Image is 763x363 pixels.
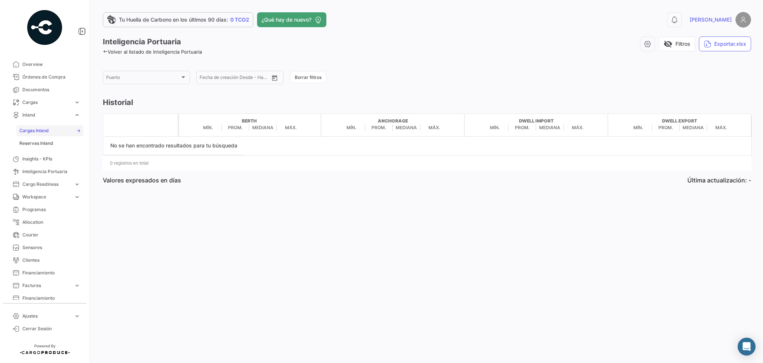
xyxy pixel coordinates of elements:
button: Open calendar [269,72,280,83]
span: Financiamiento [22,270,80,276]
span: Overview [22,61,80,68]
span: Documentos [22,86,80,93]
span: Mín. [481,124,509,131]
a: Clientes [6,254,83,267]
strong: Anchorage [338,118,448,124]
span: expand_more [74,181,80,188]
input: Hasta [218,76,251,81]
span: Inteligencia Portuaria [22,168,80,175]
span: Cargas Inland [19,127,49,134]
span: Órdenes de Compra [22,74,80,80]
span: expand_more [74,99,80,106]
a: Tu Huella de Carbono en los últimos 90 días:0 TCO2 [103,12,253,27]
input: Desde [200,76,213,81]
span: Cargo Readiness [22,181,71,188]
a: Órdenes de Compra [6,71,83,83]
span: expand_more [74,112,80,118]
span: Tu Huella de Carbono en los últimos 90 días: [119,16,228,23]
span: expand_more [74,194,80,200]
span: Prom. [222,124,249,131]
span: Cerrar Sesión [22,325,80,332]
a: Programas [6,203,83,216]
a: Courier [6,229,83,241]
span: Prom. [652,124,680,131]
a: Allocation [6,216,83,229]
span: Mediana [536,124,564,131]
span: Workspace [22,194,71,200]
img: powered-by.png [26,9,63,46]
a: Sensores [6,241,83,254]
a: Documentos [6,83,83,96]
strong: Berth [194,118,304,124]
a: Volver al listado de Inteligencia Portuaria [103,49,202,55]
a: Overview [6,58,83,71]
a: Reservas Inland [16,138,83,149]
p: Última actualización: - [687,176,751,184]
button: ¿Qué hay de nuevo? [257,12,326,27]
span: Allocation [22,219,80,226]
span: Cargas [22,99,71,106]
div: No se han encontrado resultados para tu búsqueda [103,137,244,155]
span: Mediana [680,124,707,131]
span: Ajustes [22,313,71,319]
a: Inteligencia Portuaria [6,165,83,178]
span: Programas [22,206,80,213]
strong: Dwell Import [481,118,591,124]
span: Prom. [365,124,393,131]
span: Reservas Inland [19,140,53,147]
h3: Inteligencia Portuaria [103,36,181,47]
span: Mín. [624,124,652,131]
span: Prom. [509,124,536,131]
span: Mín. [194,124,222,131]
span: expand_more [74,282,80,289]
span: ¿Qué hay de nuevo? [262,16,311,23]
span: Facturas [22,282,71,289]
button: visibility_offFiltros [659,36,695,51]
a: Financiamiento [6,267,83,279]
span: Máx. [564,124,591,131]
span: Insights - KPIs [22,156,80,162]
span: 0 TCO2 [230,16,249,23]
span: Financiamiento [22,295,80,302]
button: Borrar filtros [290,71,326,83]
span: Mediana [393,124,420,131]
div: 0 registros en total [103,154,751,172]
span: Máx. [707,124,735,131]
h3: Historial [103,97,751,108]
strong: Dwell Export [624,118,735,124]
div: Abrir Intercom Messenger [738,338,756,356]
span: visibility_off [664,39,672,48]
span: [PERSON_NAME] [690,16,732,23]
span: Mín. [338,124,365,131]
a: Financiamiento [6,292,83,305]
span: expand_more [74,313,80,319]
span: Puerto [106,76,180,81]
img: placeholder-user.png [735,12,751,28]
span: Máx. [277,124,304,131]
span: Clientes [22,257,80,264]
span: Sensores [22,244,80,251]
span: Courier [22,232,80,238]
span: Mediana [249,124,277,131]
span: Máx. [420,124,448,131]
span: Inland [22,112,71,118]
a: Cargas Inland [16,125,83,136]
a: Insights - KPIs [6,153,83,165]
p: Valores expresados en días [103,176,181,184]
button: Exportar.xlsx [699,36,751,51]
